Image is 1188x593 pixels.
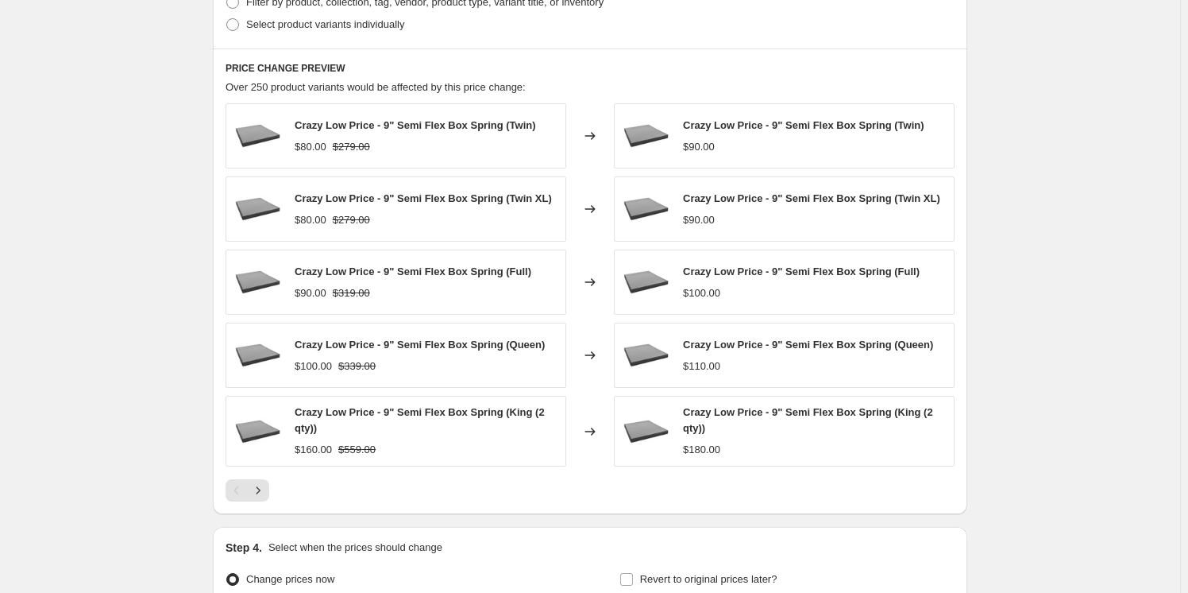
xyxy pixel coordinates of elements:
span: Revert to original prices later? [640,573,777,585]
div: $90.00 [683,212,715,228]
div: $80.00 [295,212,326,228]
img: prod_1790987912_80x.jpg [623,185,670,233]
img: prod_1790987912_80x.jpg [623,258,670,306]
span: Change prices now [246,573,334,585]
strike: $279.00 [333,139,370,155]
img: prod_1790987912_80x.jpg [234,112,282,160]
strike: $279.00 [333,212,370,228]
div: $160.00 [295,442,332,458]
button: Next [247,479,269,502]
strike: $339.00 [338,359,376,374]
span: Crazy Low Price - 9" Semi Flex Box Spring (Full) [683,265,920,277]
span: Crazy Low Price - 9" Semi Flex Box Spring (Twin XL) [295,192,552,204]
span: Crazy Low Price - 9" Semi Flex Box Spring (King (2 qty)) [683,406,933,434]
div: $90.00 [683,139,715,155]
span: Crazy Low Price - 9" Semi Flex Box Spring (Twin XL) [683,192,940,204]
div: $180.00 [683,442,720,458]
img: prod_1790987912_80x.jpg [234,258,282,306]
div: $80.00 [295,139,326,155]
div: $110.00 [683,359,720,374]
p: Select when the prices should change [268,540,442,556]
span: Crazy Low Price - 9" Semi Flex Box Spring (Queen) [683,339,933,351]
span: Crazy Low Price - 9" Semi Flex Box Spring (Twin) [295,119,536,131]
img: prod_1790987912_80x.jpg [623,331,670,379]
img: prod_1790987912_80x.jpg [234,331,282,379]
img: prod_1790987912_80x.jpg [234,185,282,233]
div: $100.00 [683,285,720,301]
strike: $559.00 [338,442,376,458]
span: Crazy Low Price - 9" Semi Flex Box Spring (Full) [295,265,531,277]
nav: Pagination [226,479,269,502]
div: $90.00 [295,285,326,301]
strike: $319.00 [333,285,370,301]
img: prod_1790987912_80x.jpg [234,408,282,455]
span: Over 250 product variants would be affected by this price change: [226,81,526,93]
span: Crazy Low Price - 9" Semi Flex Box Spring (Queen) [295,339,545,351]
span: Select product variants individually [246,18,404,30]
h6: PRICE CHANGE PREVIEW [226,62,955,75]
div: $100.00 [295,359,332,374]
img: prod_1790987912_80x.jpg [623,112,670,160]
h2: Step 4. [226,540,262,556]
img: prod_1790987912_80x.jpg [623,408,670,455]
span: Crazy Low Price - 9" Semi Flex Box Spring (Twin) [683,119,924,131]
span: Crazy Low Price - 9" Semi Flex Box Spring (King (2 qty)) [295,406,545,434]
